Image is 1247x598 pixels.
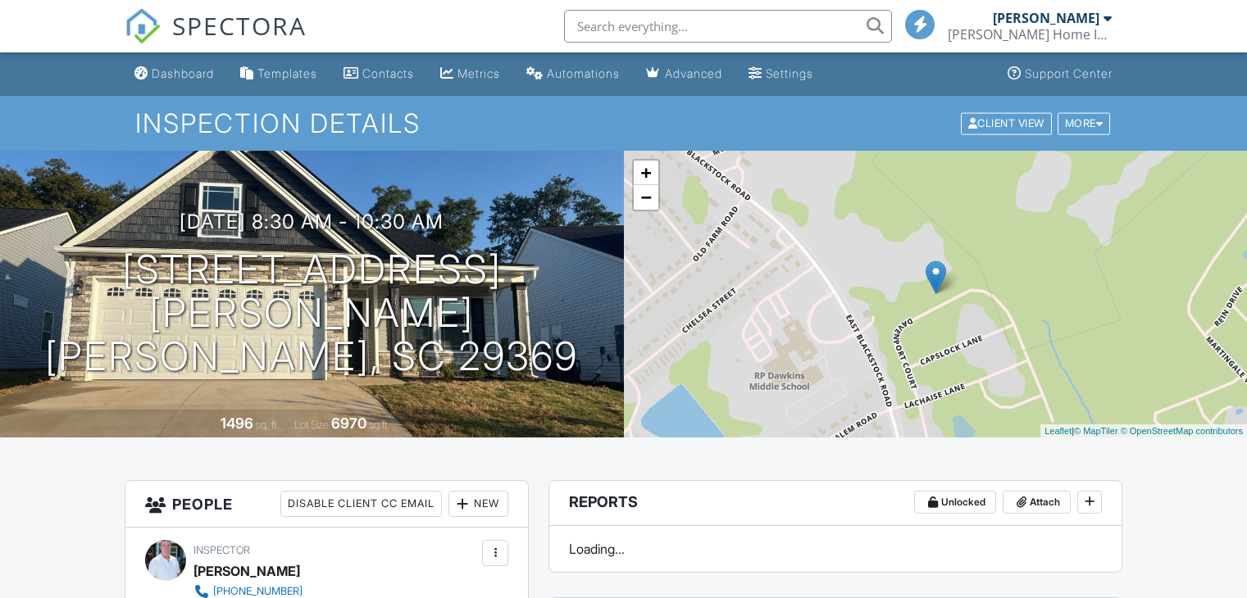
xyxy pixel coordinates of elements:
a: SPECTORA [125,22,307,57]
span: Lot Size [294,419,329,431]
div: 6970 [331,415,366,432]
span: sq.ft. [369,419,389,431]
a: Zoom out [634,185,658,210]
div: Dashboard [152,66,214,80]
div: | [1040,424,1247,438]
input: Search everything... [564,10,892,43]
a: Client View [959,116,1056,129]
a: Dashboard [128,59,221,89]
span: Inspector [193,544,250,556]
div: Phil Knox Home Inspections LLC [948,26,1112,43]
div: Advanced [665,66,722,80]
a: © MapTiler [1074,426,1118,436]
a: Automations (Basic) [520,59,626,89]
div: More [1058,112,1111,134]
img: The Best Home Inspection Software - Spectora [125,8,161,44]
a: Leaflet [1044,426,1072,436]
div: [PERSON_NAME] [193,559,300,583]
a: Metrics [434,59,507,89]
div: [PHONE_NUMBER] [213,585,303,598]
div: Contacts [362,66,414,80]
div: New [448,491,508,517]
div: Automations [547,66,620,80]
div: Client View [961,112,1052,134]
div: Templates [257,66,317,80]
a: Support Center [1001,59,1119,89]
div: Disable Client CC Email [280,491,442,517]
h3: [DATE] 8:30 am - 10:30 am [180,211,444,233]
a: Advanced [639,59,729,89]
div: Support Center [1025,66,1113,80]
h3: People [125,481,528,528]
a: Templates [234,59,324,89]
div: Settings [766,66,813,80]
h1: Inspection Details [135,109,1112,138]
a: Zoom in [634,161,658,185]
span: sq. ft. [256,419,279,431]
div: 1496 [221,415,253,432]
a: Settings [742,59,820,89]
h1: [STREET_ADDRESS][PERSON_NAME] [PERSON_NAME], SC 29369 [26,248,598,378]
span: SPECTORA [172,8,307,43]
div: [PERSON_NAME] [993,10,1099,26]
a: Contacts [337,59,421,89]
a: © OpenStreetMap contributors [1121,426,1243,436]
div: Metrics [457,66,500,80]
